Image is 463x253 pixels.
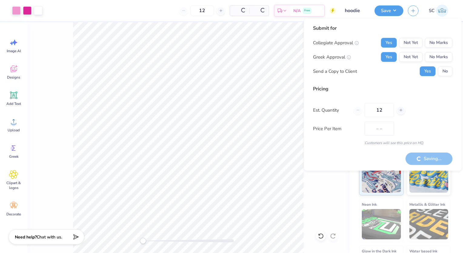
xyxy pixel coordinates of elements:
img: Neon Ink [362,209,401,239]
button: Not Yet [399,52,422,62]
label: Est. Quantity [313,107,349,114]
div: Collegiate Approval [313,39,359,46]
span: Designs [7,75,20,80]
span: Greek [9,154,18,159]
span: Free [304,8,310,13]
span: Chat with us. [37,234,62,240]
img: Sadie Case [436,5,448,17]
span: SC [429,7,435,14]
img: Puff Ink [409,162,448,193]
div: Send a Copy to Client [313,68,357,75]
input: Untitled Design [340,5,370,17]
span: N/A [293,8,301,14]
img: Standard [362,162,401,193]
button: No Marks [425,38,452,48]
div: Pricing [313,85,452,93]
button: Not Yet [399,38,422,48]
input: – – [190,5,214,16]
span: Decorate [6,212,21,217]
a: SC [426,5,451,17]
div: Customers will see this price on HQ. [313,140,452,146]
button: Yes [420,66,435,76]
input: – – [365,103,394,117]
button: No [438,66,452,76]
span: Clipart & logos [4,180,24,190]
button: Save [375,5,403,16]
button: Yes [381,38,397,48]
label: Price Per Item [313,125,360,132]
div: Accessibility label [140,238,146,244]
div: Submit for [313,25,452,32]
span: Metallic & Glitter Ink [409,201,445,207]
span: Upload [8,128,20,133]
span: Neon Ink [362,201,377,207]
span: Add Text [6,101,21,106]
button: Yes [381,52,397,62]
span: Image AI [7,49,21,53]
strong: Need help? [15,234,37,240]
button: No Marks [425,52,452,62]
div: Greek Approval [313,54,351,61]
img: Metallic & Glitter Ink [409,209,448,239]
